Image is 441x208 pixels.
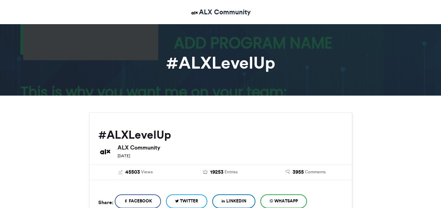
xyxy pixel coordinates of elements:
[183,168,258,176] a: 19253 Entries
[26,54,415,71] h1: #ALXLevelUp
[268,168,343,176] a: 3955 Comments
[98,145,112,159] img: ALX Community
[98,129,343,141] h2: #ALXLevelUp
[125,168,140,176] span: 45503
[180,198,198,204] span: Twitter
[226,198,246,204] span: LinkedIn
[274,198,298,204] span: WhatsApp
[98,198,113,207] h5: Share:
[305,169,326,175] span: Comments
[129,198,152,204] span: Facebook
[293,168,304,176] span: 3955
[98,168,173,176] a: 45503 Views
[141,169,153,175] span: Views
[210,168,223,176] span: 19253
[190,7,251,17] a: ALX Community
[118,145,343,150] h6: ALX Community
[225,169,238,175] span: Entries
[118,153,130,158] small: [DATE]
[190,8,199,17] img: ALX Community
